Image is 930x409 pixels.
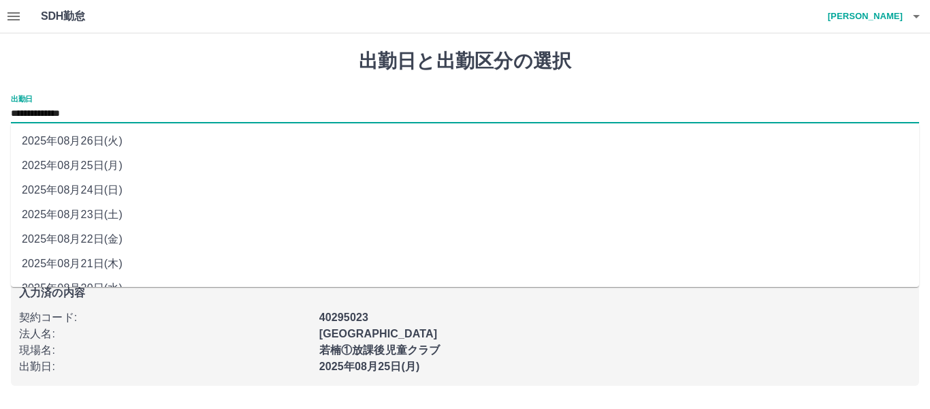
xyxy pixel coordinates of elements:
[11,227,919,252] li: 2025年08月22日(金)
[11,50,919,73] h1: 出勤日と出勤区分の選択
[11,252,919,276] li: 2025年08月21日(木)
[19,288,911,299] p: 入力済の内容
[11,178,919,202] li: 2025年08月24日(日)
[319,328,438,339] b: [GEOGRAPHIC_DATA]
[19,309,311,326] p: 契約コード :
[319,361,420,372] b: 2025年08月25日(月)
[19,342,311,359] p: 現場名 :
[319,312,368,323] b: 40295023
[19,326,311,342] p: 法人名 :
[19,359,311,375] p: 出勤日 :
[11,153,919,178] li: 2025年08月25日(月)
[319,344,440,356] b: 若楠①放課後児童クラブ
[11,202,919,227] li: 2025年08月23日(土)
[11,129,919,153] li: 2025年08月26日(火)
[11,276,919,301] li: 2025年08月20日(水)
[11,93,33,104] label: 出勤日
